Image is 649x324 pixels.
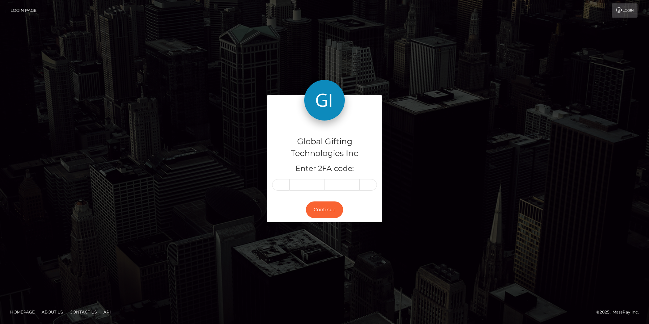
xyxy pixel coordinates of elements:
h4: Global Gifting Technologies Inc [272,136,377,159]
div: © 2025 , MassPay Inc. [596,308,644,316]
h5: Enter 2FA code: [272,164,377,174]
a: About Us [39,307,66,317]
a: API [101,307,114,317]
a: Login [612,3,638,18]
a: Homepage [7,307,38,317]
a: Login Page [10,3,37,18]
img: Global Gifting Technologies Inc [304,80,345,121]
a: Contact Us [67,307,99,317]
button: Continue [306,201,343,218]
